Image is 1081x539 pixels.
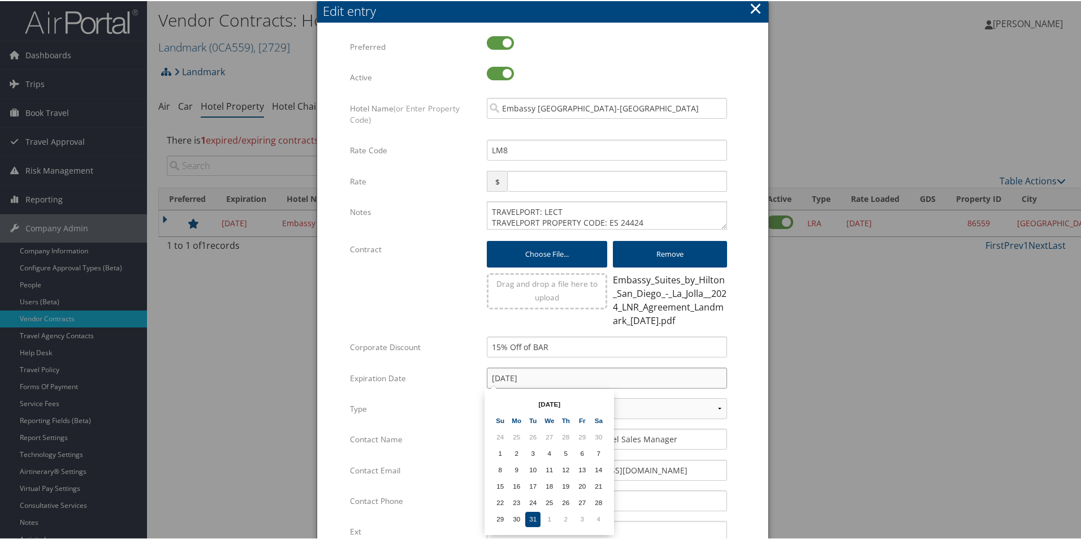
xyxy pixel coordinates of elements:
[509,494,524,510] td: 23
[574,445,590,460] td: 6
[542,494,557,510] td: 25
[509,445,524,460] td: 2
[509,478,524,493] td: 16
[613,272,727,326] div: Embassy_Suites_by_Hilton_San_Diego_-_La_Jolla__2024_LNR_Agreement_Landmark_[DATE].pdf
[558,511,573,526] td: 2
[525,412,540,428] th: Tu
[509,429,524,444] td: 25
[574,429,590,444] td: 29
[350,428,478,449] label: Contact Name
[558,429,573,444] td: 28
[542,511,557,526] td: 1
[574,462,590,477] td: 13
[542,462,557,477] td: 11
[492,412,508,428] th: Su
[591,429,606,444] td: 30
[492,445,508,460] td: 1
[323,1,768,19] div: Edit entry
[350,66,478,87] label: Active
[350,139,478,160] label: Rate Code
[350,366,478,388] label: Expiration Date
[350,200,478,222] label: Notes
[525,478,540,493] td: 17
[558,412,573,428] th: Th
[350,397,478,419] label: Type
[350,97,478,130] label: Hotel Name
[350,238,478,259] label: Contract
[525,429,540,444] td: 26
[542,412,557,428] th: We
[509,462,524,477] td: 9
[591,412,606,428] th: Sa
[591,511,606,526] td: 4
[574,494,590,510] td: 27
[350,459,478,480] label: Contact Email
[350,170,478,191] label: Rate
[542,429,557,444] td: 27
[509,511,524,526] td: 30
[509,412,524,428] th: Mo
[509,396,590,411] th: [DATE]
[492,478,508,493] td: 15
[591,445,606,460] td: 7
[492,511,508,526] td: 29
[574,511,590,526] td: 3
[525,445,540,460] td: 3
[542,445,557,460] td: 4
[487,170,507,191] span: $
[492,462,508,477] td: 8
[350,335,478,357] label: Corporate Discount
[492,429,508,444] td: 24
[574,412,590,428] th: Fr
[542,478,557,493] td: 18
[496,277,598,301] span: Drag and drop a file here to upload
[350,102,460,124] span: (or Enter Property Code)
[525,511,540,526] td: 31
[591,494,606,510] td: 28
[350,35,478,57] label: Preferred
[591,462,606,477] td: 14
[558,478,573,493] td: 19
[525,462,540,477] td: 10
[574,478,590,493] td: 20
[613,240,727,266] button: Remove
[591,478,606,493] td: 21
[525,494,540,510] td: 24
[350,489,478,511] label: Contact Phone
[558,494,573,510] td: 26
[558,445,573,460] td: 5
[558,462,573,477] td: 12
[492,494,508,510] td: 22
